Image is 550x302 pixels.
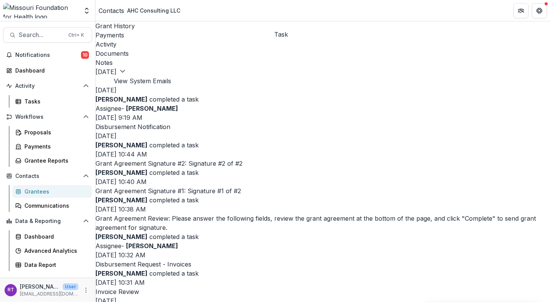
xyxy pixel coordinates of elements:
p: completed a task [95,269,550,278]
button: Search... [3,27,92,43]
p: [EMAIL_ADDRESS][DOMAIN_NAME] [20,291,78,297]
button: Open Contacts [3,170,92,182]
button: Open Workflows [3,111,92,123]
img: Missouri Foundation for Health logo [3,3,78,18]
div: Grantees [24,187,86,195]
p: Disbursement Request - Invoices [95,260,550,269]
a: Notes [95,58,550,67]
button: Open Activity [3,80,92,92]
button: Notifications10 [3,49,92,61]
p: completed a task [95,232,550,241]
a: Dashboard [3,64,92,77]
p: Grant Agreement Signature #1: Signature #1 of #2 [95,186,550,195]
strong: [PERSON_NAME] [126,242,178,250]
a: Tasks [12,95,92,108]
p: completed a task [95,168,550,177]
strong: [PERSON_NAME] [95,196,147,204]
h2: [DATE] [95,131,550,141]
div: AHC Consulting LLC [127,6,180,15]
strong: [PERSON_NAME] [95,270,147,277]
p: [PERSON_NAME] [20,283,60,291]
a: Proposals [12,126,92,139]
div: Task [274,30,288,39]
a: Dashboard [12,230,92,243]
strong: [PERSON_NAME] [126,105,178,112]
div: Reana Thomas [8,287,14,292]
span: Notifications [15,52,81,58]
p: Disbursement Notification [95,122,550,131]
a: Payments [12,140,92,153]
p: Assignee- [95,104,550,113]
h2: [DATE] [95,86,550,95]
button: Open entity switcher [81,3,92,18]
p: [DATE] 10:40 AM [95,177,550,186]
div: Dashboard [15,66,86,74]
p: completed a task [95,141,550,150]
a: Activity [95,40,550,49]
div: Proposals [24,128,86,136]
a: Grantee Reports [12,154,92,167]
p: [DATE] 10:44 AM [95,150,550,159]
p: [DATE] 10:31 AM [95,278,550,287]
div: Dashboard [24,233,86,241]
div: Grantee Reports [24,157,86,165]
strong: [PERSON_NAME] [95,233,147,241]
button: Open Data & Reporting [3,215,92,227]
p: completed a task [95,195,550,205]
p: Invoice Review [95,287,550,296]
span: Search... [19,31,64,39]
p: [DATE] 10:38 AM [95,205,550,214]
button: Partners [513,3,529,18]
a: Data Report [12,258,92,271]
p: User [63,283,78,290]
strong: [PERSON_NAME] [95,141,147,149]
a: Payments [95,31,550,40]
span: Workflows [15,114,80,120]
div: Advanced Analytics [24,247,86,255]
a: Communications [12,199,92,212]
div: Payments [24,142,86,150]
button: More [81,286,91,295]
div: Tasks [24,97,86,105]
button: Get Help [532,3,547,18]
span: 10 [81,51,89,59]
div: Data Report [24,261,86,269]
p: completed a task [95,95,550,104]
strong: [PERSON_NAME] [95,95,147,103]
span: Activity [15,83,80,89]
p: Assignee- [95,241,550,250]
a: Grantees [12,185,92,198]
p: [DATE] 9:19 AM [95,113,550,122]
div: Communications [24,202,86,210]
a: Documents [95,49,550,58]
a: Grant History [95,21,550,31]
p: Grant Agreement Signature #2: Signature #2 of #2 [95,159,550,168]
span: Data & Reporting [15,218,80,224]
p: Grant Agreement Review: Please answer the following fields, review the grant agreement at the bot... [95,214,550,232]
div: Ctrl + K [67,31,86,39]
p: [DATE] 10:32 AM [95,250,550,260]
span: Contacts [15,173,80,179]
button: [DATE] [95,67,126,76]
strong: [PERSON_NAME] [95,169,147,176]
a: Contacts [99,6,124,15]
nav: breadcrumb [99,5,183,16]
a: Advanced Analytics [12,244,92,257]
button: View System Emails [114,76,171,86]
